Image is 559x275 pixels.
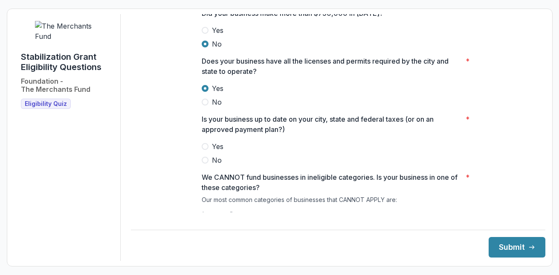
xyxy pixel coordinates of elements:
[212,97,222,107] span: No
[212,39,222,49] span: No
[21,52,113,72] h1: Stabilization Grant Eligibility Questions
[21,77,90,94] h2: Foundation - The Merchants Fund
[212,83,223,94] span: Yes
[489,237,545,257] button: Submit
[202,56,462,76] p: Does your business have all the licenses and permits required by the city and state to operate?
[212,25,223,35] span: Yes
[202,114,462,135] p: Is your business up to date on your city, state and federal taxes (or on an approved payment plan?)
[35,21,99,41] img: The Merchants Fund
[212,141,223,152] span: Yes
[25,100,67,108] span: Eligibility Quiz
[202,172,462,193] p: We CANNOT fund businesses in ineligible categories. Is your business in one of these categories?
[212,155,222,165] span: No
